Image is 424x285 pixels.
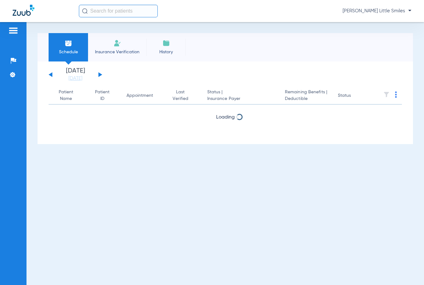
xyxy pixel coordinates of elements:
[169,89,197,102] div: Last Verified
[127,92,159,99] div: Appointment
[93,49,142,55] span: Insurance Verification
[79,5,158,17] input: Search for patients
[285,96,328,102] span: Deductible
[82,8,88,14] img: Search Icon
[127,92,153,99] div: Appointment
[56,68,94,82] li: [DATE]
[56,75,94,82] a: [DATE]
[94,89,116,102] div: Patient ID
[207,96,275,102] span: Insurance Payer
[383,91,390,98] img: filter.svg
[94,89,111,102] div: Patient ID
[216,115,235,120] span: Loading
[114,39,121,47] img: Manual Insurance Verification
[162,39,170,47] img: History
[343,8,411,14] span: [PERSON_NAME] Little Smiles
[54,89,78,102] div: Patient Name
[333,87,375,105] th: Status
[395,91,397,98] img: group-dot-blue.svg
[53,49,83,55] span: Schedule
[65,39,72,47] img: Schedule
[202,87,280,105] th: Status |
[280,87,333,105] th: Remaining Benefits |
[54,89,84,102] div: Patient Name
[151,49,181,55] span: History
[13,5,34,16] img: Zuub Logo
[169,89,191,102] div: Last Verified
[8,27,18,34] img: hamburger-icon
